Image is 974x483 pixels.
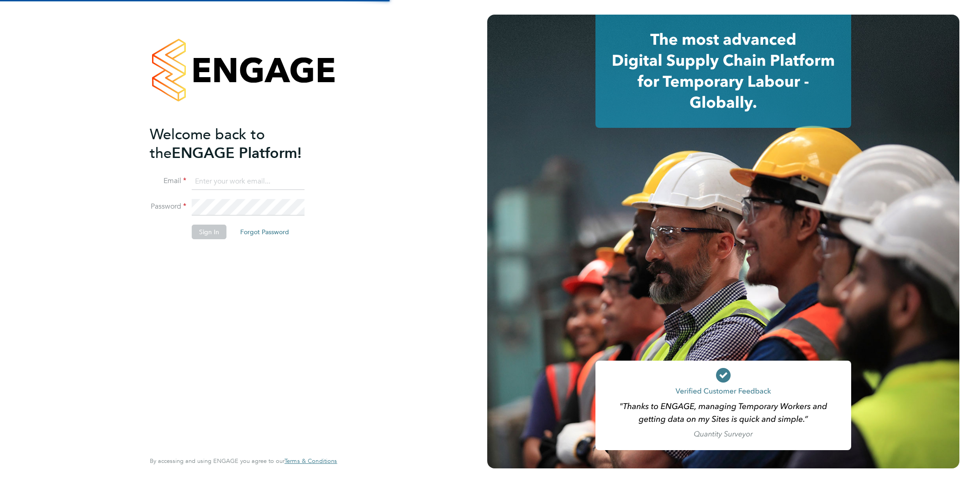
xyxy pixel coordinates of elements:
[284,457,337,465] a: Terms & Conditions
[192,173,305,190] input: Enter your work email...
[150,176,186,186] label: Email
[233,225,296,239] button: Forgot Password
[192,225,226,239] button: Sign In
[284,457,337,465] span: Terms & Conditions
[150,457,337,465] span: By accessing and using ENGAGE you agree to our
[150,126,265,162] span: Welcome back to the
[150,125,328,163] h2: ENGAGE Platform!
[150,202,186,211] label: Password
